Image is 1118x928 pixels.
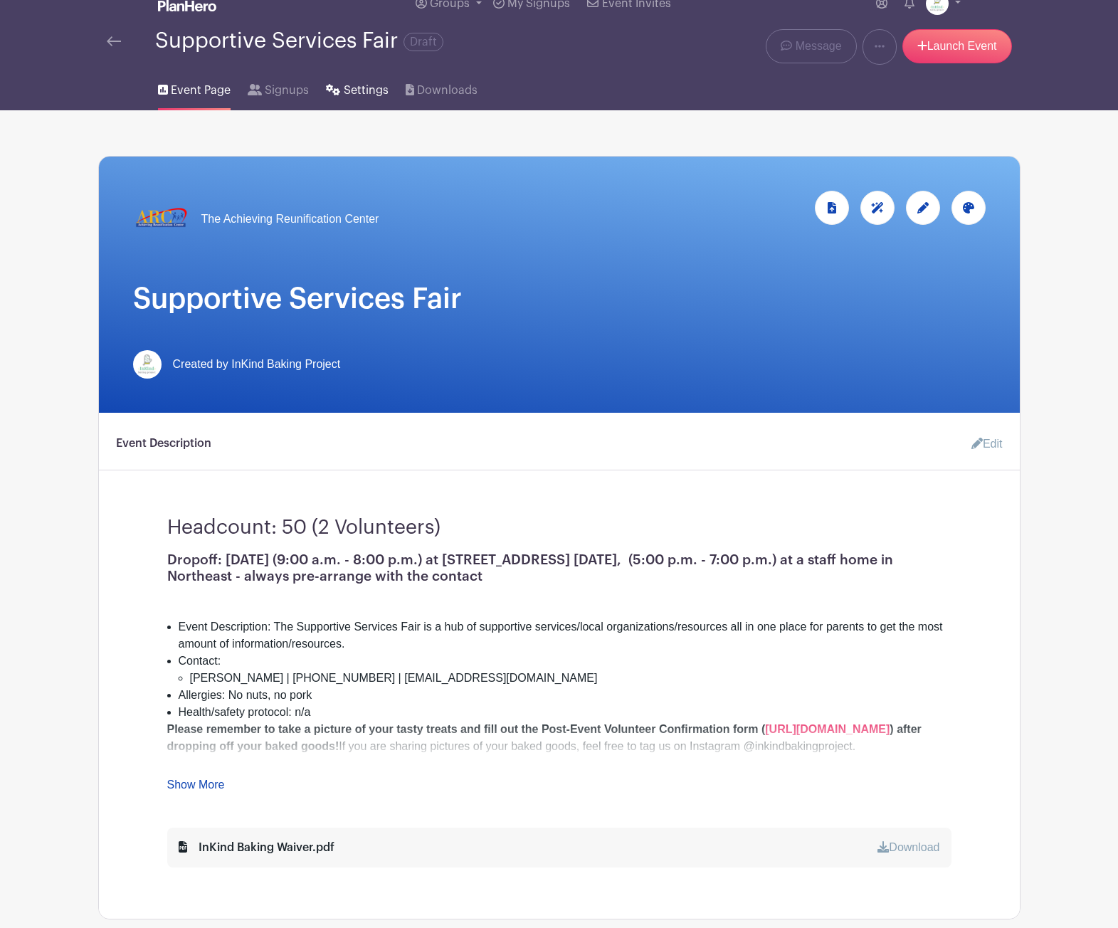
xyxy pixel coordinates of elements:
[326,65,388,110] a: Settings
[167,723,766,735] strong: Please remember to take a picture of your tasty treats and fill out the Post-Event Volunteer Conf...
[765,723,890,735] a: [URL][DOMAIN_NAME]
[902,29,1012,63] a: Launch Event
[167,721,951,755] div: If you are sharing pictures of your baked goods, feel free to tag us on Instagram @inkindbakingpr...
[167,552,951,584] h1: Dropoff: [DATE] (9:00 a.m. - 8:00 p.m.) at [STREET_ADDRESS] [DATE], (5:00 p.m. - 7:00 p.m.) at a ...
[179,839,334,856] div: InKind Baking Waiver.pdf
[344,82,389,99] span: Settings
[190,670,951,687] li: [PERSON_NAME] | [PHONE_NUMBER] | [EMAIL_ADDRESS][DOMAIN_NAME]
[265,82,309,99] span: Signups
[179,704,951,721] li: Health/safety protocol: n/a
[406,65,478,110] a: Downloads
[877,841,939,853] a: Download
[167,505,951,540] h3: Headcount: 50 (2 Volunteers)
[116,437,211,450] h6: Event Description
[107,36,121,46] img: back-arrow-29a5d9b10d5bd6ae65dc969a981735edf675c4d7a1fe02e03b50dbd4ba3cdb55.svg
[179,687,951,704] li: Allergies: No nuts, no pork
[796,38,842,55] span: Message
[133,282,986,316] h1: Supportive Services Fair
[167,779,225,796] a: Show More
[133,191,379,248] a: The Achieving Reunification Center
[248,65,309,110] a: Signups
[167,723,922,752] strong: ) after dropping off your baked goods!
[201,211,379,228] span: The Achieving Reunification Center
[766,29,856,63] a: Message
[960,430,1003,458] a: Edit
[404,33,443,51] span: Draft
[171,82,231,99] span: Event Page
[179,653,951,687] li: Contact:
[179,618,951,653] li: Event Description: The Supportive Services Fair is a hub of supportive services/local organizatio...
[155,29,443,53] div: Supportive Services Fair
[133,191,190,248] img: ARC-PHILLY-LOGO-200.png
[133,350,162,379] img: InKind-Logo.jpg
[173,356,341,373] span: Created by InKind Baking Project
[158,65,231,110] a: Event Page
[417,82,478,99] span: Downloads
